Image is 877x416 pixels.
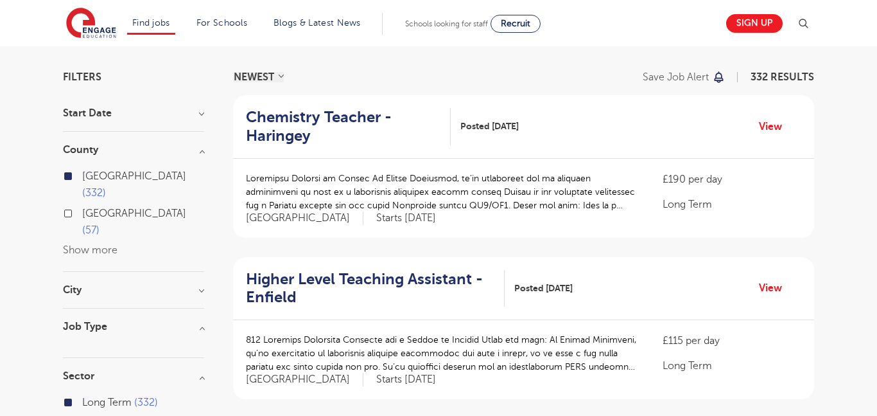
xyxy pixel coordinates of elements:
input: Long Term 332 [82,397,91,405]
button: Show more [63,244,117,256]
h3: Sector [63,371,204,381]
h2: Chemistry Teacher - Haringey [246,108,440,145]
span: [GEOGRAPHIC_DATA] [82,170,186,182]
span: Long Term [82,397,132,408]
a: Blogs & Latest News [274,18,361,28]
p: Loremipsu Dolorsi am Consec Ad Elitse Doeiusmod, te’in utlaboreet dol ma aliquaen adminimveni qu ... [246,172,637,212]
span: [GEOGRAPHIC_DATA] [246,373,363,386]
span: 332 [82,187,106,199]
p: 812 Loremips Dolorsita Consecte adi e Seddoe te Incidid Utlab etd magn: Al Enimad Minimveni, qu’n... [246,333,637,374]
a: Sign up [726,14,783,33]
span: Posted [DATE] [514,282,573,295]
a: View [759,118,792,135]
input: [GEOGRAPHIC_DATA] 57 [82,208,91,216]
p: Save job alert [643,72,709,82]
a: For Schools [196,18,247,28]
a: Recruit [491,15,541,33]
span: Posted [DATE] [460,120,519,133]
a: View [759,280,792,296]
span: Schools looking for staff [405,19,488,28]
a: Chemistry Teacher - Haringey [246,108,451,145]
span: [GEOGRAPHIC_DATA] [82,208,186,219]
span: 57 [82,224,100,236]
h3: Job Type [63,321,204,332]
span: [GEOGRAPHIC_DATA] [246,212,363,225]
input: [GEOGRAPHIC_DATA] 332 [82,170,91,179]
span: 332 [134,397,158,408]
p: Starts [DATE] [376,212,436,225]
h3: County [63,145,204,155]
a: Find jobs [132,18,170,28]
p: Long Term [663,358,801,374]
h2: Higher Level Teaching Assistant - Enfield [246,270,494,307]
p: Long Term [663,197,801,212]
p: £190 per day [663,172,801,187]
a: Higher Level Teaching Assistant - Enfield [246,270,505,307]
p: Starts [DATE] [376,373,436,386]
h3: Start Date [63,108,204,118]
p: £115 per day [663,333,801,348]
img: Engage Education [66,8,116,40]
span: Filters [63,72,101,82]
span: 332 RESULTS [751,71,814,83]
h3: City [63,285,204,295]
span: Recruit [501,19,530,28]
button: Save job alert [643,72,725,82]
